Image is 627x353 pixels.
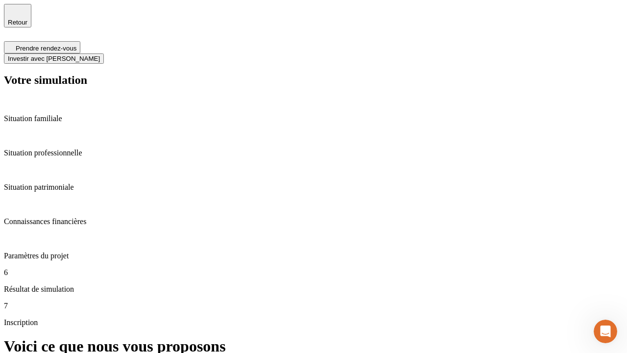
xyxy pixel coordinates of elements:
[4,149,623,157] p: Situation professionnelle
[594,320,617,343] iframe: Intercom live chat
[8,55,100,62] span: Investir avec [PERSON_NAME]
[4,252,623,260] p: Paramètres du projet
[4,53,104,64] button: Investir avec [PERSON_NAME]
[4,74,623,87] h2: Votre simulation
[8,19,27,26] span: Retour
[4,302,623,310] p: 7
[4,285,623,294] p: Résultat de simulation
[4,4,31,27] button: Retour
[4,268,623,277] p: 6
[4,183,623,192] p: Situation patrimoniale
[4,318,623,327] p: Inscription
[4,41,80,53] button: Prendre rendez-vous
[4,114,623,123] p: Situation familiale
[16,45,76,52] span: Prendre rendez-vous
[4,217,623,226] p: Connaissances financières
